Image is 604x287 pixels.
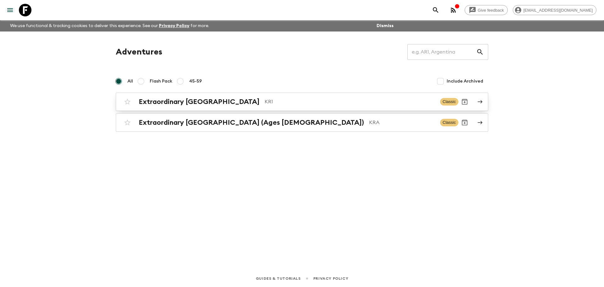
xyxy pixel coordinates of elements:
[127,78,133,84] span: All
[407,43,476,61] input: e.g. AR1, Argentina
[8,20,212,32] p: We use functional & tracking cookies to deliver this experience. See our for more.
[189,78,202,84] span: 45-59
[139,118,364,127] h2: Extraordinary [GEOGRAPHIC_DATA] (Ages [DEMOGRAPHIC_DATA])
[465,5,508,15] a: Give feedback
[116,113,488,132] a: Extraordinary [GEOGRAPHIC_DATA] (Ages [DEMOGRAPHIC_DATA])KRAClassicArchive
[440,119,458,126] span: Classic
[159,24,189,28] a: Privacy Policy
[4,4,16,16] button: menu
[265,98,435,106] p: KR1
[458,116,471,129] button: Archive
[313,275,348,282] a: Privacy Policy
[429,4,442,16] button: search adventures
[440,98,458,106] span: Classic
[139,98,260,106] h2: Extraordinary [GEOGRAPHIC_DATA]
[375,21,395,30] button: Dismiss
[474,8,507,13] span: Give feedback
[150,78,172,84] span: Flash Pack
[116,93,488,111] a: Extraordinary [GEOGRAPHIC_DATA]KR1ClassicArchive
[447,78,483,84] span: Include Archived
[513,5,596,15] div: [EMAIL_ADDRESS][DOMAIN_NAME]
[116,46,162,58] h1: Adventures
[369,119,435,126] p: KRA
[458,95,471,108] button: Archive
[256,275,301,282] a: Guides & Tutorials
[520,8,596,13] span: [EMAIL_ADDRESS][DOMAIN_NAME]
